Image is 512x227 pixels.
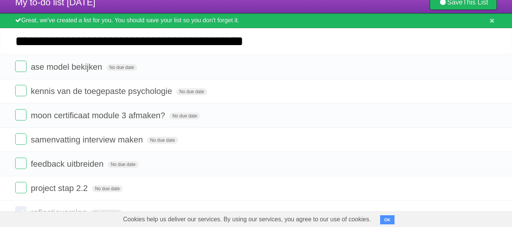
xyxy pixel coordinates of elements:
label: Done [15,158,27,169]
label: Done [15,85,27,96]
span: samenvatting interview maken [31,135,145,144]
span: No due date [169,113,200,119]
button: OK [380,215,395,224]
label: Done [15,182,27,193]
span: moon certificaat module 3 afmaken? [31,111,167,120]
label: Done [15,133,27,145]
span: No due date [106,64,137,71]
span: reflectieverslag [31,208,89,217]
span: No due date [147,137,178,144]
span: No due date [176,88,207,95]
label: Done [15,61,27,72]
span: No due date [92,185,123,192]
span: feedback uitbreiden [31,159,105,169]
span: ase model bekijken [31,62,104,72]
label: Done [15,206,27,218]
span: project stap 2.2 [31,183,89,193]
span: Cookies help us deliver our services. By using our services, you agree to our use of cookies. [116,212,379,227]
span: No due date [91,210,122,216]
label: Done [15,109,27,121]
span: No due date [108,161,138,168]
span: kennis van de toegepaste psychologie [31,86,174,96]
